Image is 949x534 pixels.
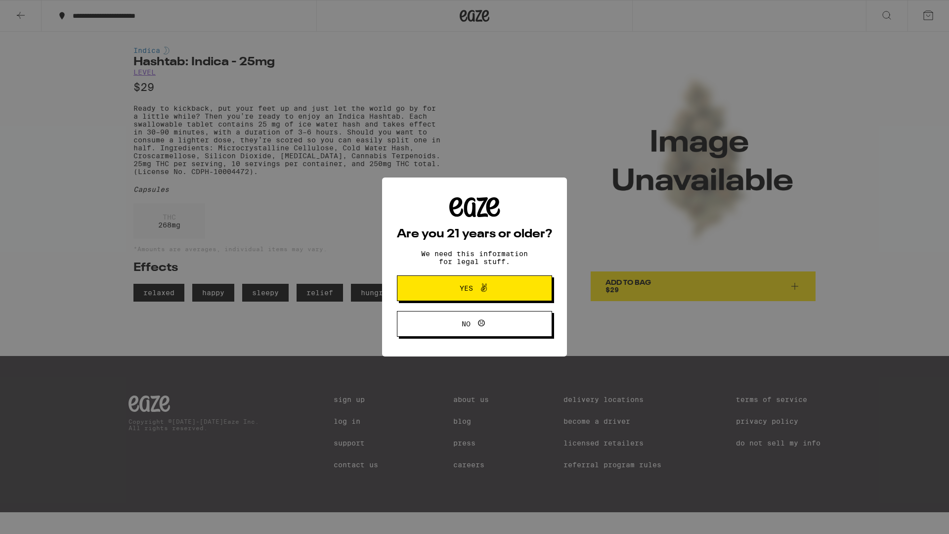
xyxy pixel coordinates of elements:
[462,320,471,327] span: No
[397,275,552,301] button: Yes
[413,250,536,266] p: We need this information for legal stuff.
[397,311,552,337] button: No
[397,228,552,240] h2: Are you 21 years or older?
[460,285,473,292] span: Yes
